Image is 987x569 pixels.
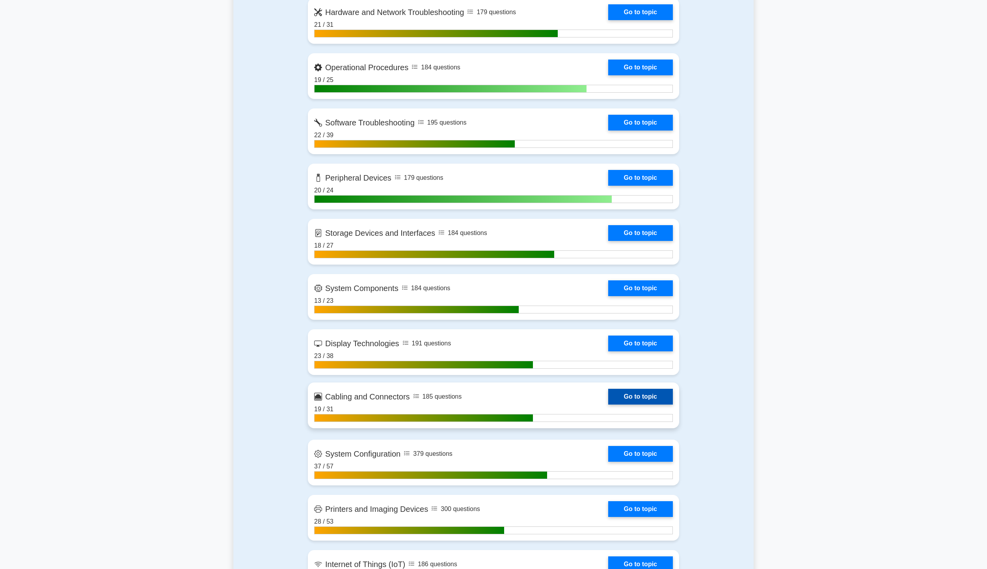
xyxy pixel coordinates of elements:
[608,280,673,296] a: Go to topic
[608,336,673,351] a: Go to topic
[608,4,673,20] a: Go to topic
[608,60,673,75] a: Go to topic
[608,170,673,186] a: Go to topic
[608,115,673,131] a: Go to topic
[608,501,673,517] a: Go to topic
[608,446,673,462] a: Go to topic
[608,389,673,405] a: Go to topic
[608,225,673,241] a: Go to topic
